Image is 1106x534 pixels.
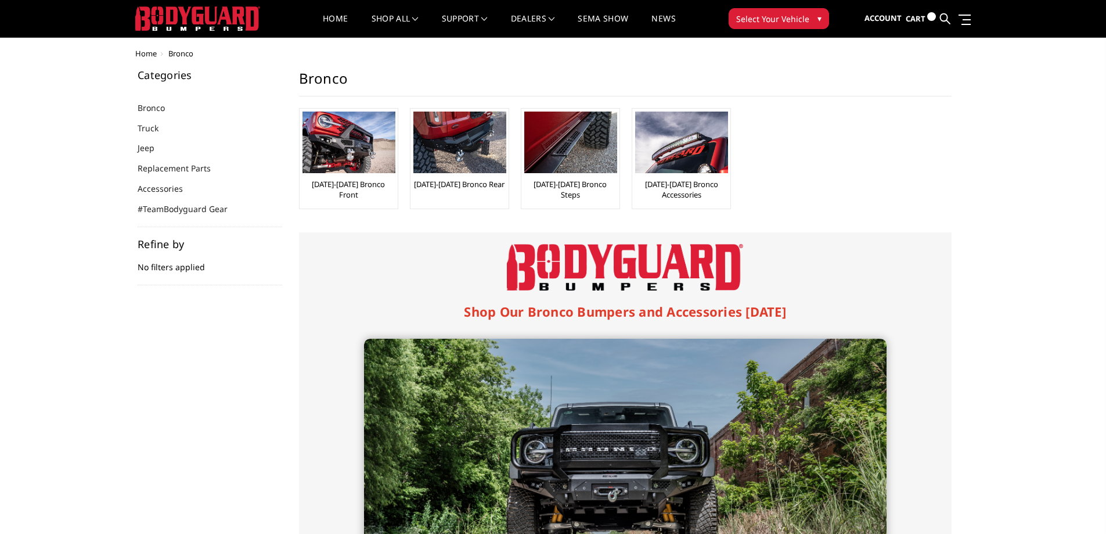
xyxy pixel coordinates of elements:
button: Select Your Vehicle [729,8,829,29]
a: [DATE]-[DATE] Bronco Steps [524,179,617,200]
a: News [651,15,675,37]
a: [DATE]-[DATE] Bronco Rear [414,179,505,189]
a: Support [442,15,488,37]
h1: Shop Our Bronco Bumpers and Accessories [DATE] [364,302,887,321]
a: Cart [906,3,936,35]
a: SEMA Show [578,15,628,37]
a: [DATE]-[DATE] Bronco Accessories [635,179,727,200]
a: Home [323,15,348,37]
img: BODYGUARD BUMPERS [135,6,260,31]
span: ▾ [817,12,822,24]
img: Bodyguard Bumpers Logo [507,244,743,291]
a: Accessories [138,182,197,195]
h5: Refine by [138,239,282,249]
a: Jeep [138,142,169,154]
a: Replacement Parts [138,162,225,174]
div: No filters applied [138,239,282,285]
h1: Bronco [299,70,952,96]
a: Account [864,3,902,34]
a: shop all [372,15,419,37]
span: Select Your Vehicle [736,13,809,25]
a: Bronco [138,102,179,114]
a: Dealers [511,15,555,37]
span: Cart [906,13,925,24]
a: Truck [138,122,173,134]
a: [DATE]-[DATE] Bronco Front [302,179,395,200]
span: Account [864,13,902,23]
a: #TeamBodyguard Gear [138,203,242,215]
h5: Categories [138,70,282,80]
span: Bronco [168,48,193,59]
a: Home [135,48,157,59]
